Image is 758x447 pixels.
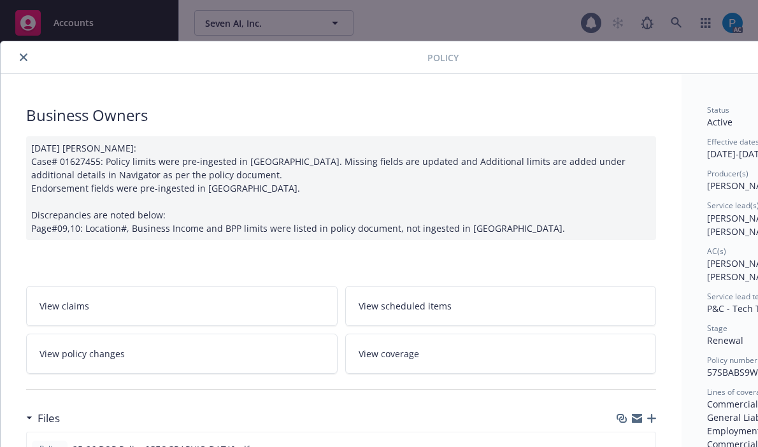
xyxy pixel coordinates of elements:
[707,104,729,115] span: Status
[26,334,338,374] a: View policy changes
[39,299,89,313] span: View claims
[26,286,338,326] a: View claims
[707,116,733,128] span: Active
[16,50,31,65] button: close
[707,323,727,334] span: Stage
[38,410,60,427] h3: Files
[26,410,60,427] div: Files
[39,347,125,360] span: View policy changes
[427,51,459,64] span: Policy
[707,334,743,346] span: Renewal
[707,355,757,365] span: Policy number
[707,246,726,257] span: AC(s)
[26,104,656,126] div: Business Owners
[345,334,657,374] a: View coverage
[359,299,452,313] span: View scheduled items
[345,286,657,326] a: View scheduled items
[359,347,419,360] span: View coverage
[26,136,656,240] div: [DATE] [PERSON_NAME]: Case# 01627455: Policy limits were pre-ingested in [GEOGRAPHIC_DATA]. Missi...
[707,168,748,179] span: Producer(s)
